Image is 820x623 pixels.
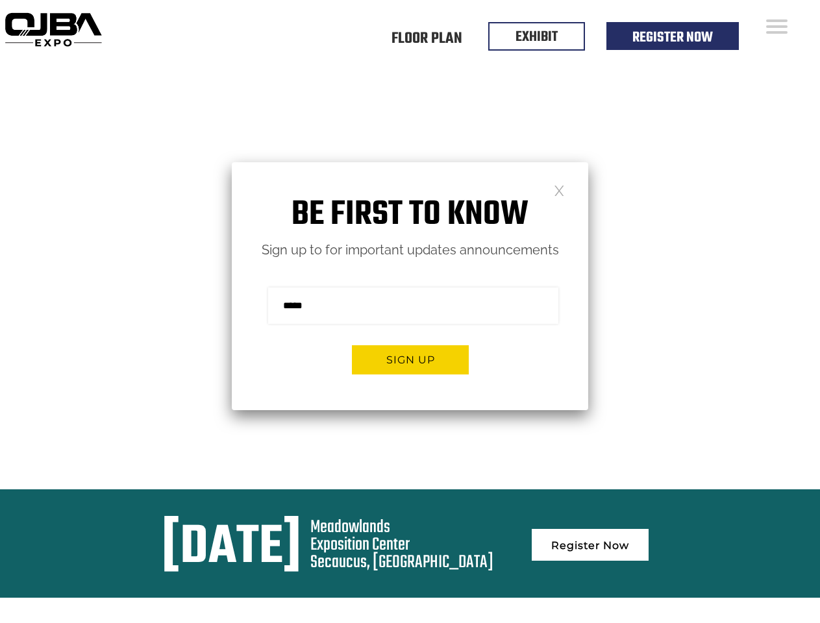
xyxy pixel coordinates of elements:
a: EXHIBIT [516,26,558,48]
h1: Be first to know [232,195,588,236]
a: Close [554,184,565,195]
p: Sign up to for important updates announcements [232,239,588,262]
a: Register Now [532,529,649,561]
div: Meadowlands Exposition Center Secaucus, [GEOGRAPHIC_DATA] [310,519,493,571]
a: Register Now [632,27,713,49]
div: [DATE] [162,519,301,578]
button: Sign up [352,345,469,374]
